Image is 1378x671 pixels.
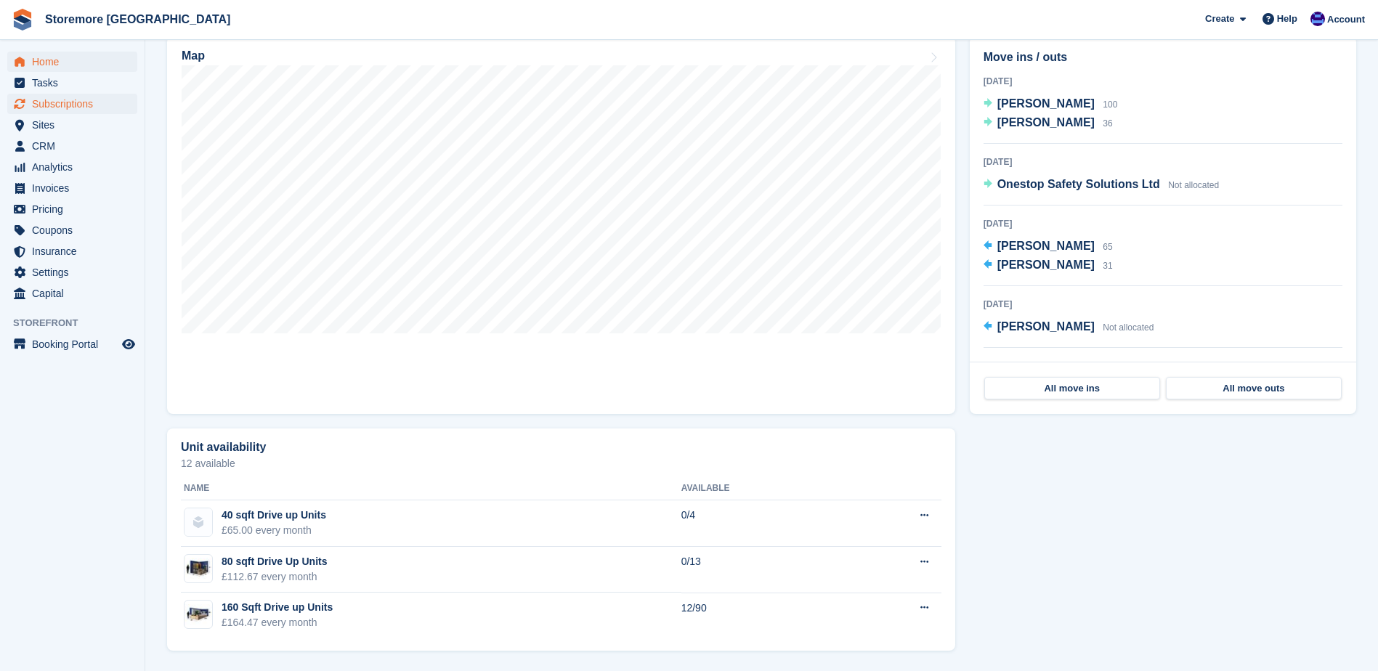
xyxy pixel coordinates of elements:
[997,320,1095,333] span: [PERSON_NAME]
[181,441,266,454] h2: Unit availability
[32,178,119,198] span: Invoices
[997,259,1095,271] span: [PERSON_NAME]
[7,241,137,261] a: menu
[1166,377,1342,400] a: All move outs
[681,500,841,547] td: 0/4
[1103,322,1154,333] span: Not allocated
[32,115,119,135] span: Sites
[185,604,212,625] img: 20-ft-container%20(2).jpg
[984,318,1154,337] a: [PERSON_NAME] Not allocated
[32,220,119,240] span: Coupons
[1103,118,1112,129] span: 36
[32,136,119,156] span: CRM
[7,94,137,114] a: menu
[984,75,1342,88] div: [DATE]
[181,477,681,500] th: Name
[984,217,1342,230] div: [DATE]
[39,7,236,31] a: Storemore [GEOGRAPHIC_DATA]
[984,155,1342,168] div: [DATE]
[7,283,137,304] a: menu
[984,377,1160,400] a: All move ins
[181,458,941,468] p: 12 available
[681,547,841,593] td: 0/13
[32,199,119,219] span: Pricing
[120,335,137,353] a: Preview store
[32,334,119,354] span: Booking Portal
[185,558,212,579] img: 80-sqft-container.jpg
[997,97,1095,110] span: [PERSON_NAME]
[1103,99,1117,110] span: 100
[222,569,327,585] div: £112.67 every month
[32,283,119,304] span: Capital
[222,600,333,615] div: 160 Sqft Drive up Units
[997,240,1095,252] span: [PERSON_NAME]
[1205,12,1234,26] span: Create
[984,95,1118,114] a: [PERSON_NAME] 100
[997,116,1095,129] span: [PERSON_NAME]
[7,220,137,240] a: menu
[7,157,137,177] a: menu
[997,178,1160,190] span: Onestop Safety Solutions Ltd
[984,49,1342,66] h2: Move ins / outs
[1310,12,1325,26] img: Angela
[7,334,137,354] a: menu
[1103,261,1112,271] span: 31
[32,262,119,282] span: Settings
[7,136,137,156] a: menu
[7,262,137,282] a: menu
[12,9,33,30] img: stora-icon-8386f47178a22dfd0bd8f6a31ec36ba5ce8667c1dd55bd0f319d3a0aa187defe.svg
[681,593,841,638] td: 12/90
[1103,242,1112,252] span: 65
[7,199,137,219] a: menu
[1327,12,1365,27] span: Account
[984,114,1113,133] a: [PERSON_NAME] 36
[984,176,1220,195] a: Onestop Safety Solutions Ltd Not allocated
[222,508,326,523] div: 40 sqft Drive up Units
[984,298,1342,311] div: [DATE]
[222,554,327,569] div: 80 sqft Drive Up Units
[7,73,137,93] a: menu
[222,615,333,630] div: £164.47 every month
[7,115,137,135] a: menu
[32,241,119,261] span: Insurance
[7,178,137,198] a: menu
[32,94,119,114] span: Subscriptions
[167,36,955,414] a: Map
[32,157,119,177] span: Analytics
[32,73,119,93] span: Tasks
[7,52,137,72] a: menu
[681,477,841,500] th: Available
[222,523,326,538] div: £65.00 every month
[984,359,1342,373] div: [DATE]
[32,52,119,72] span: Home
[182,49,205,62] h2: Map
[984,237,1113,256] a: [PERSON_NAME] 65
[13,316,145,330] span: Storefront
[984,256,1113,275] a: [PERSON_NAME] 31
[1277,12,1297,26] span: Help
[1168,180,1219,190] span: Not allocated
[185,508,212,536] img: blank-unit-type-icon-ffbac7b88ba66c5e286b0e438baccc4b9c83835d4c34f86887a83fc20ec27e7b.svg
